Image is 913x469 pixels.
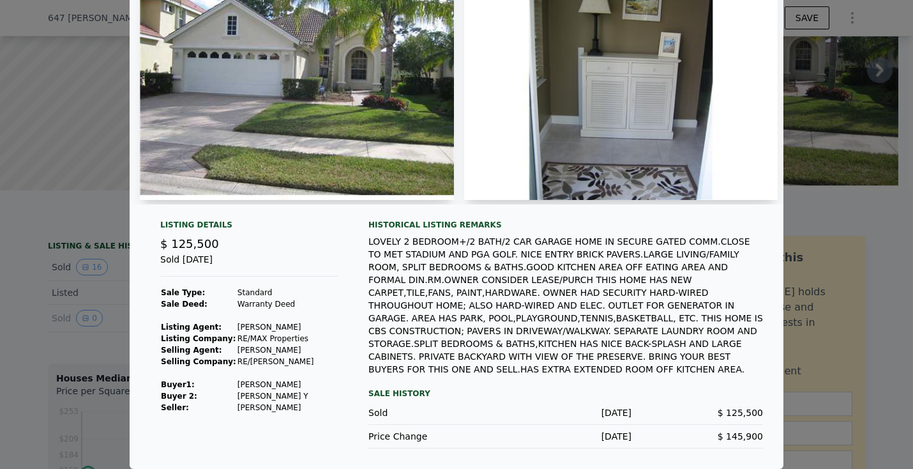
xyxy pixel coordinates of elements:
[237,298,315,310] td: Warranty Deed
[368,235,763,376] div: LOVELY 2 BEDROOM+/2 BATH/2 CAR GARAGE HOME IN SECURE GATED COMM.CLOSE TO MET STADIUM AND PGA GOLF...
[237,379,315,390] td: [PERSON_NAME]
[161,403,189,412] strong: Seller :
[161,334,236,343] strong: Listing Company:
[237,321,315,333] td: [PERSON_NAME]
[237,402,315,413] td: [PERSON_NAME]
[161,357,236,366] strong: Selling Company:
[161,346,222,355] strong: Selling Agent:
[237,390,315,402] td: [PERSON_NAME] Y
[500,430,631,443] div: [DATE]
[161,323,222,332] strong: Listing Agent:
[237,333,315,344] td: RE/MAX Properties
[500,406,631,419] div: [DATE]
[161,300,207,309] strong: Sale Deed:
[718,431,763,442] span: $ 145,900
[368,386,763,401] div: Sale History
[160,237,219,250] span: $ 125,500
[161,288,205,297] strong: Sale Type:
[160,253,338,277] div: Sold [DATE]
[161,392,197,401] strong: Buyer 2:
[718,408,763,418] span: $ 125,500
[368,406,500,419] div: Sold
[368,220,763,230] div: Historical Listing remarks
[368,430,500,443] div: Price Change
[237,356,315,367] td: RE/[PERSON_NAME]
[160,220,338,235] div: Listing Details
[237,344,315,356] td: [PERSON_NAME]
[161,380,195,389] strong: Buyer 1 :
[237,287,315,298] td: Standard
